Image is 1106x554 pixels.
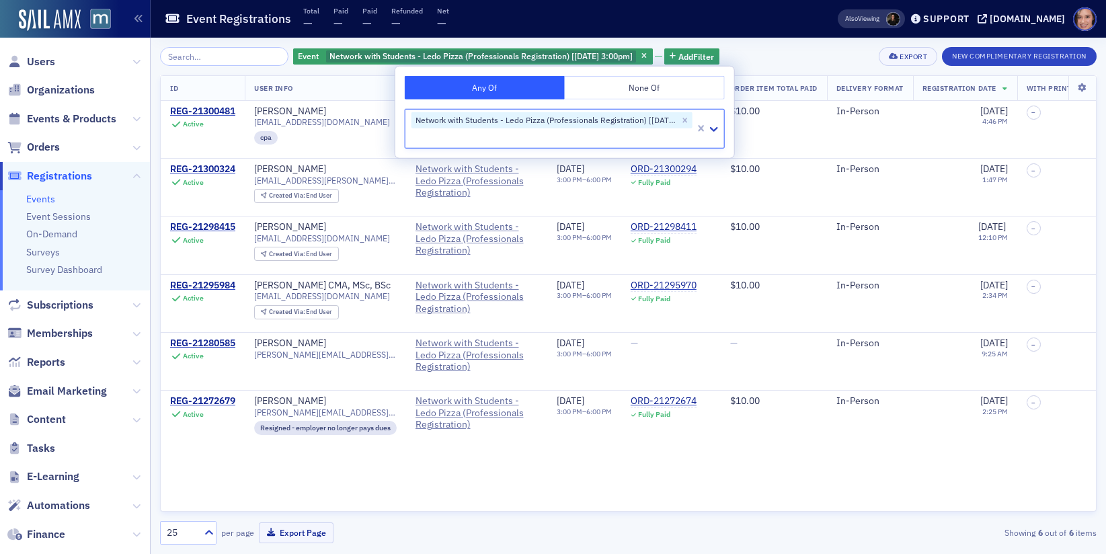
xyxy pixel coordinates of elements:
div: Active [183,236,204,245]
a: [PERSON_NAME] [254,163,326,175]
a: REG-21300481 [170,106,235,118]
a: Network with Students - Ledo Pizza (Professionals Registration) [416,163,538,199]
span: [DATE] [557,395,584,407]
div: [PERSON_NAME] [254,106,326,118]
a: Reports [7,355,65,370]
div: In-Person [836,221,904,233]
button: Export [879,47,937,66]
span: [EMAIL_ADDRESS][DOMAIN_NAME] [254,117,390,127]
span: — [437,15,446,31]
time: 9:25 AM [982,349,1008,358]
span: – [1031,108,1035,116]
div: In-Person [836,280,904,292]
span: – [1031,341,1035,349]
div: Created Via: End User [254,189,339,203]
div: Active [183,352,204,360]
a: View Homepage [81,9,111,32]
span: Viewing [845,14,879,24]
div: [PERSON_NAME] [254,338,326,350]
div: Active [183,178,204,187]
a: Subscriptions [7,298,93,313]
div: 25 [167,526,196,540]
a: Event Sessions [26,210,91,223]
time: 4:46 PM [982,116,1008,126]
img: SailAMX [19,9,81,31]
span: — [631,337,638,349]
h1: Event Registrations [186,11,291,27]
a: Organizations [7,83,95,97]
a: New Complimentary Registration [942,49,1097,61]
span: [DATE] [557,163,584,175]
div: Created Via: End User [254,305,339,319]
span: [PERSON_NAME][EMAIL_ADDRESS][DOMAIN_NAME] [254,350,397,360]
a: Survey Dashboard [26,264,102,276]
a: Network with Students - Ledo Pizza (Professionals Registration) [416,221,538,257]
div: – [557,350,612,358]
span: [DATE] [980,395,1008,407]
a: [PERSON_NAME] CMA, MSc, BSc [254,280,391,292]
a: Email Marketing [7,384,107,399]
span: ID [170,83,178,93]
span: [DATE] [557,337,584,349]
div: In-Person [836,163,904,175]
span: Automations [27,498,90,513]
a: Surveys [26,246,60,258]
a: [PERSON_NAME] [254,221,326,233]
time: 6:00 PM [586,349,612,358]
div: In-Person [836,106,904,118]
time: 6:00 PM [586,233,612,242]
a: Finance [7,527,65,542]
strong: 6 [1035,526,1045,539]
a: Registrations [7,169,92,184]
span: [EMAIL_ADDRESS][DOMAIN_NAME] [254,291,390,301]
div: ORD-21298411 [631,221,697,233]
div: Active [183,294,204,303]
span: $10.00 [730,105,760,117]
a: Tasks [7,441,55,456]
p: Net [437,6,449,15]
div: Remove Network with Students - Ledo Pizza (Professionals Registration) [9/18/2025 3:00pm] [678,112,693,128]
a: REG-21298415 [170,221,235,233]
time: 3:00 PM [557,407,582,416]
span: Created Via : [269,307,307,316]
input: Search… [160,47,288,66]
span: Events & Products [27,112,116,126]
span: Subscriptions [27,298,93,313]
label: per page [221,526,254,539]
div: Fully Paid [638,178,670,187]
span: $10.00 [730,279,760,291]
span: $10.00 [730,163,760,175]
a: ORD-21300294 [631,163,697,175]
span: Lauren McDonough [886,12,900,26]
span: [PERSON_NAME][EMAIL_ADDRESS][PERSON_NAME][DOMAIN_NAME] [254,407,397,418]
p: Total [303,6,319,15]
time: 3:00 PM [557,290,582,300]
time: 3:00 PM [557,233,582,242]
span: Add Filter [678,50,714,63]
button: Export Page [259,522,333,543]
a: Events & Products [7,112,116,126]
a: Network with Students - Ledo Pizza (Professionals Registration) [416,395,538,431]
div: – [557,407,612,416]
div: Also [845,14,858,23]
div: Showing out of items [794,526,1097,539]
a: REG-21300324 [170,163,235,175]
div: REG-21295984 [170,280,235,292]
div: [PERSON_NAME] [254,395,326,407]
span: [DATE] [557,221,584,233]
time: 6:00 PM [586,175,612,184]
span: [DATE] [557,279,584,291]
button: [DOMAIN_NAME] [978,14,1070,24]
span: [EMAIL_ADDRESS][PERSON_NAME][DOMAIN_NAME] [254,175,397,186]
div: – [557,233,612,242]
span: Orders [27,140,60,155]
a: Network with Students - Ledo Pizza (Professionals Registration) [416,338,538,373]
a: On-Demand [26,228,77,240]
